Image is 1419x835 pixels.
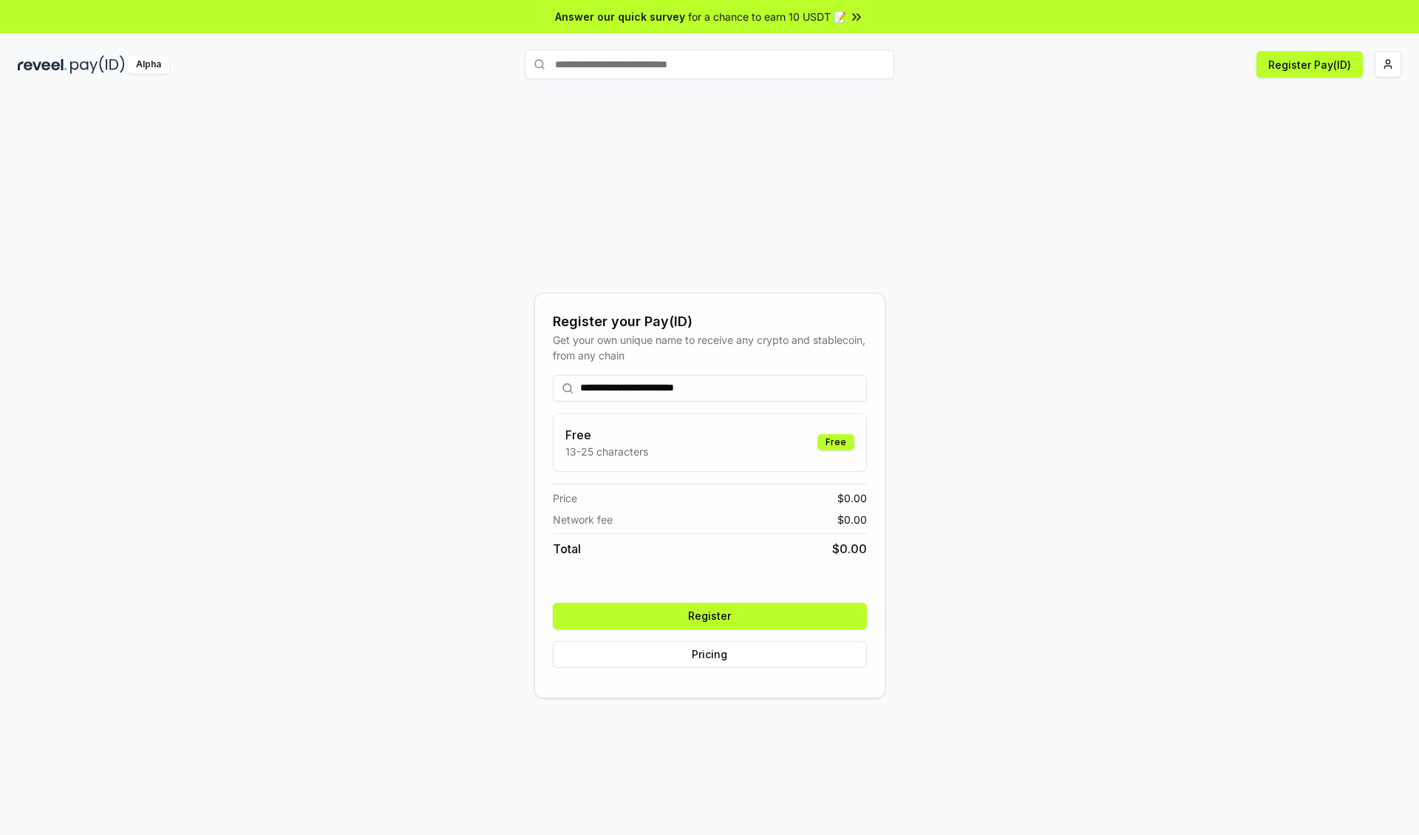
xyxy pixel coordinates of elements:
[817,434,854,450] div: Free
[553,332,867,363] div: Get your own unique name to receive any crypto and stablecoin, from any chain
[18,55,67,74] img: reveel_dark
[1256,51,1363,78] button: Register Pay(ID)
[553,311,867,332] div: Register your Pay(ID)
[553,540,581,558] span: Total
[688,9,846,24] span: for a chance to earn 10 USDT 📝
[837,490,867,506] span: $ 0.00
[70,55,125,74] img: pay_id
[553,603,867,629] button: Register
[565,426,648,444] h3: Free
[555,9,685,24] span: Answer our quick survey
[553,641,867,668] button: Pricing
[837,512,867,527] span: $ 0.00
[553,512,613,527] span: Network fee
[565,444,648,459] p: 13-25 characters
[128,55,169,74] div: Alpha
[553,490,577,506] span: Price
[832,540,867,558] span: $ 0.00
